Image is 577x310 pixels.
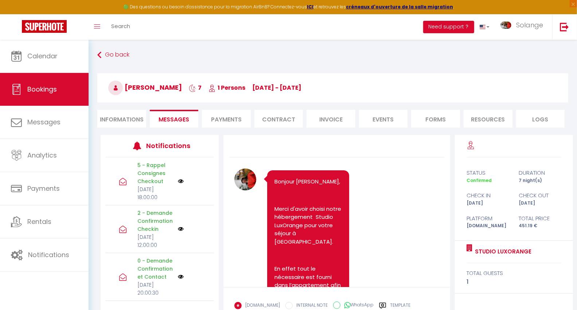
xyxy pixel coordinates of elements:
[462,168,514,177] div: status
[514,222,566,229] div: 451.19 €
[423,21,474,33] button: Need support ?
[22,20,67,33] img: Super Booking
[28,250,69,259] span: Notifications
[462,200,514,207] div: [DATE]
[137,281,173,297] p: [DATE] 20:00:30
[464,110,512,128] li: Resources
[242,302,280,310] label: [DOMAIN_NAME]
[462,214,514,223] div: Platform
[359,110,408,128] li: Events
[560,22,569,31] img: logout
[467,177,492,183] span: Confirmed
[516,110,565,128] li: Logs
[254,110,303,128] li: Contract
[307,4,313,10] a: ICI
[514,191,566,200] div: check out
[27,117,61,127] span: Messages
[307,110,355,128] li: Invoice
[514,200,566,207] div: [DATE]
[27,217,51,226] span: Rentals
[178,178,184,184] img: NO IMAGE
[467,269,561,278] div: total guests
[137,209,173,233] p: 2 - Demande Confirmation Checkin
[6,3,28,25] button: Ouvrir le widget de chat LiveChat
[514,168,566,177] div: duration
[27,151,57,160] span: Analytics
[514,214,566,223] div: Total price
[27,184,60,193] span: Payments
[340,302,374,310] label: WhatsApp
[137,257,173,281] p: 0 - Demande Confirmation et Contact
[411,110,460,128] li: Forms
[274,205,342,246] p: Merci d'avoir choisi notre hébergement Studio LuxOrange pour votre séjour à [GEOGRAPHIC_DATA].
[111,22,130,30] span: Search
[106,14,136,40] a: Search
[108,83,182,92] span: [PERSON_NAME]
[252,84,301,92] span: [DATE] - [DATE]
[27,85,57,94] span: Bookings
[208,84,245,92] span: 1 Persons
[346,4,453,10] a: créneaux d'ouverture de la salle migration
[97,49,568,62] a: Go back
[516,20,543,30] span: Solange
[137,185,173,201] p: [DATE] 18:00:00
[514,177,566,184] div: 7 night(s)
[27,51,58,61] span: Calendar
[495,14,552,40] a: ... Solange
[159,115,189,124] span: Messages
[178,226,184,232] img: NO IMAGE
[146,137,191,154] h3: Notifications
[274,178,342,186] p: Bonjour [PERSON_NAME],
[462,222,514,229] div: [DOMAIN_NAME]
[234,168,256,190] img: 17092157067265.JPG
[178,274,184,280] img: NO IMAGE
[189,84,202,92] span: 7
[137,161,173,185] p: 5 - Rappel Consignes Checkout
[293,302,328,310] label: INTERNAL NOTE
[462,191,514,200] div: check in
[500,22,511,29] img: ...
[467,278,561,286] div: 1
[137,233,173,249] p: [DATE] 12:00:00
[202,110,251,128] li: Payments
[97,110,146,128] li: Informations
[473,247,532,256] a: Studio LuxOrange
